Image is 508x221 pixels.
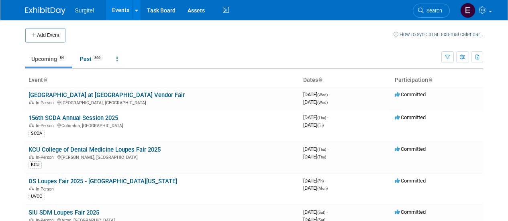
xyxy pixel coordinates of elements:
[327,114,328,120] span: -
[394,31,483,37] a: How to sync to an external calendar...
[395,114,426,120] span: Committed
[36,123,56,128] span: In-Person
[29,155,34,159] img: In-Person Event
[392,73,483,87] th: Participation
[329,91,330,97] span: -
[43,77,47,83] a: Sort by Event Name
[29,146,161,153] a: KCU College of Dental Medicine Loupes Fair 2025
[325,178,326,184] span: -
[317,116,326,120] span: (Thu)
[29,99,297,105] div: [GEOGRAPHIC_DATA], [GEOGRAPHIC_DATA]
[303,185,328,191] span: [DATE]
[303,99,328,105] span: [DATE]
[317,210,325,215] span: (Sat)
[317,179,324,183] span: (Fri)
[303,114,328,120] span: [DATE]
[395,146,426,152] span: Committed
[317,147,326,152] span: (Thu)
[29,209,99,216] a: SIU SDM Loupes Fair 2025
[29,193,45,200] div: UVCO
[317,123,324,128] span: (Fri)
[413,4,450,18] a: Search
[395,91,426,97] span: Committed
[303,178,326,184] span: [DATE]
[57,55,66,61] span: 84
[29,100,34,104] img: In-Person Event
[460,3,475,18] img: Event Coordinator
[317,93,328,97] span: (Wed)
[303,91,330,97] span: [DATE]
[25,28,65,43] button: Add Event
[317,100,328,105] span: (Wed)
[29,123,34,127] img: In-Person Event
[36,100,56,105] span: In-Person
[318,77,322,83] a: Sort by Start Date
[395,178,426,184] span: Committed
[36,155,56,160] span: In-Person
[317,186,328,191] span: (Mon)
[424,8,442,14] span: Search
[29,187,34,191] img: In-Person Event
[29,114,118,122] a: 156th SCDA Annual Session 2025
[29,130,45,137] div: SCDA
[428,77,432,83] a: Sort by Participation Type
[29,91,185,99] a: [GEOGRAPHIC_DATA] at [GEOGRAPHIC_DATA] Vendor Fair
[327,146,328,152] span: -
[303,146,328,152] span: [DATE]
[92,55,103,61] span: 866
[303,209,328,215] span: [DATE]
[36,187,56,192] span: In-Person
[29,122,297,128] div: Columbia, [GEOGRAPHIC_DATA]
[25,73,300,87] th: Event
[29,178,177,185] a: DS Loupes Fair 2025 - [GEOGRAPHIC_DATA][US_STATE]
[303,154,326,160] span: [DATE]
[25,7,65,15] img: ExhibitDay
[300,73,392,87] th: Dates
[75,7,94,14] span: Surgitel
[29,154,297,160] div: [PERSON_NAME], [GEOGRAPHIC_DATA]
[317,155,326,159] span: (Thu)
[326,209,328,215] span: -
[74,51,109,67] a: Past866
[25,51,72,67] a: Upcoming84
[303,122,324,128] span: [DATE]
[29,161,42,168] div: KCU
[395,209,426,215] span: Committed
